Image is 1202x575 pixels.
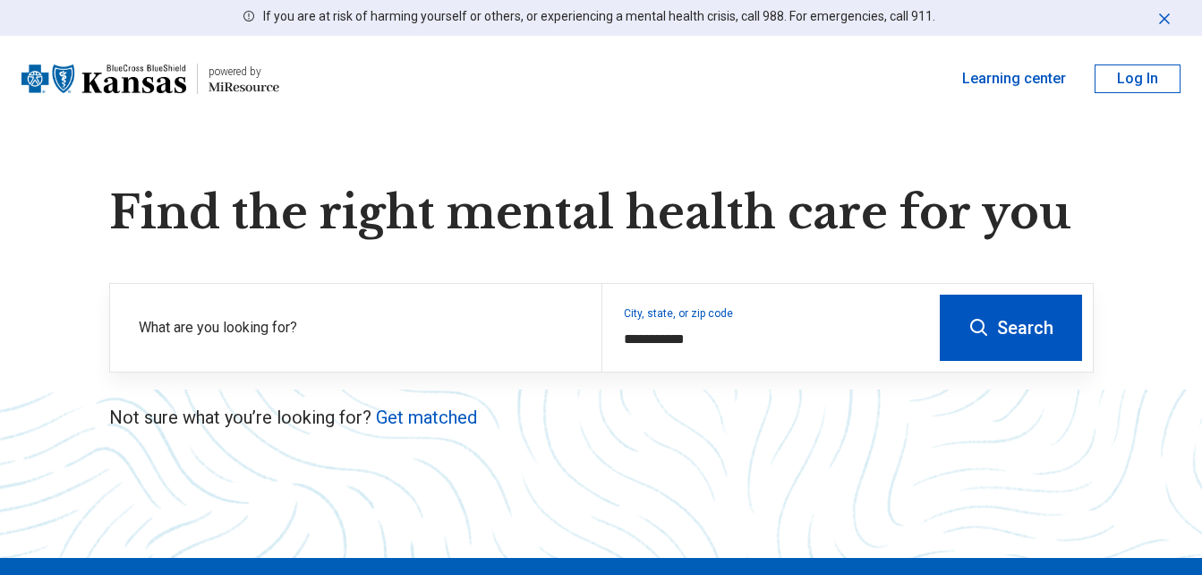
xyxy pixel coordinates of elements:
a: Learning center [962,68,1066,90]
p: If you are at risk of harming yourself or others, or experiencing a mental health crisis, call 98... [263,7,935,26]
a: Get matched [376,407,477,428]
a: Blue Cross Blue Shield Kansaspowered by [21,57,279,100]
button: Log In [1095,64,1181,93]
label: What are you looking for? [139,317,580,339]
p: Not sure what you’re looking for? [109,405,1094,430]
h1: Find the right mental health care for you [109,186,1094,240]
div: powered by [209,64,279,80]
button: Search [940,295,1082,361]
img: Blue Cross Blue Shield Kansas [21,57,186,100]
button: Dismiss [1155,7,1173,29]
